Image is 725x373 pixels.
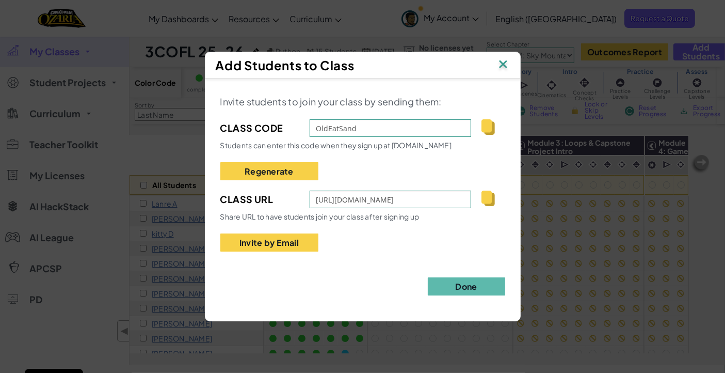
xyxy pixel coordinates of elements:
span: Class Code [220,120,299,136]
img: IconCopy.svg [481,191,494,206]
button: Done [428,277,505,296]
img: IconClose.svg [496,57,510,73]
span: Add Students to Class [216,57,355,73]
span: Share URL to have students join your class after signing up [220,212,420,221]
span: Students can enter this code when they sign up at [DOMAIN_NAME] [220,141,452,150]
span: Invite students to join your class by sending them: [220,96,442,107]
button: Regenerate [220,162,318,180]
button: Invite by Email [220,234,318,252]
span: Class Url [220,192,299,207]
img: IconCopy.svg [481,119,494,135]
